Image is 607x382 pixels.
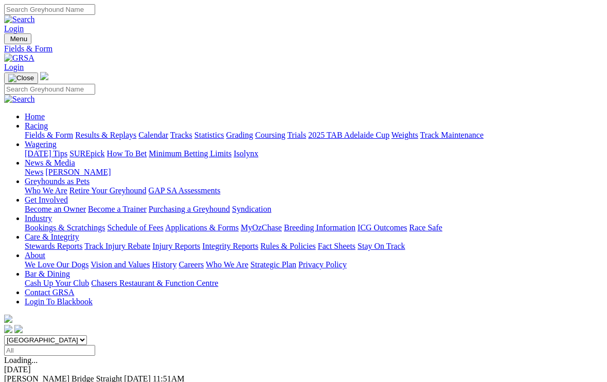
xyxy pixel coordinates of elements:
a: Coursing [255,131,285,139]
a: 2025 TAB Adelaide Cup [308,131,389,139]
a: Login [4,24,24,33]
a: Industry [25,214,52,223]
a: Racing [25,121,48,130]
div: About [25,260,603,269]
a: Retire Your Greyhound [69,186,147,195]
img: Search [4,15,35,24]
a: Fields & Form [4,44,603,53]
a: Trials [287,131,306,139]
a: Greyhounds as Pets [25,177,90,186]
img: twitter.svg [14,325,23,333]
span: Menu [10,35,27,43]
a: Track Injury Rebate [84,242,150,250]
a: History [152,260,176,269]
a: News [25,168,43,176]
a: Syndication [232,205,271,213]
a: Statistics [194,131,224,139]
a: Grading [226,131,253,139]
img: facebook.svg [4,325,12,333]
div: Get Involved [25,205,603,214]
a: News & Media [25,158,75,167]
div: Wagering [25,149,603,158]
a: Login [4,63,24,71]
a: Careers [178,260,204,269]
a: Get Involved [25,195,68,204]
a: About [25,251,45,260]
span: Loading... [4,356,38,365]
a: Become an Owner [25,205,86,213]
a: Cash Up Your Club [25,279,89,287]
a: Integrity Reports [202,242,258,250]
a: Strategic Plan [251,260,296,269]
img: Close [8,74,34,82]
img: Search [4,95,35,104]
a: SUREpick [69,149,104,158]
a: How To Bet [107,149,147,158]
div: News & Media [25,168,603,177]
button: Toggle navigation [4,33,31,44]
div: Greyhounds as Pets [25,186,603,195]
a: Login To Blackbook [25,297,93,306]
img: GRSA [4,53,34,63]
a: Fact Sheets [318,242,355,250]
a: Fields & Form [25,131,73,139]
a: Stay On Track [358,242,405,250]
a: Home [25,112,45,121]
div: Care & Integrity [25,242,603,251]
div: [DATE] [4,365,603,374]
a: Purchasing a Greyhound [149,205,230,213]
a: Applications & Forms [165,223,239,232]
a: Who We Are [25,186,67,195]
a: Injury Reports [152,242,200,250]
input: Search [4,4,95,15]
a: Schedule of Fees [107,223,163,232]
a: Rules & Policies [260,242,316,250]
a: Isolynx [234,149,258,158]
input: Select date [4,345,95,356]
img: logo-grsa-white.png [4,315,12,323]
a: Weights [391,131,418,139]
a: Tracks [170,131,192,139]
a: Care & Integrity [25,232,79,241]
button: Toggle navigation [4,72,38,84]
img: logo-grsa-white.png [40,72,48,80]
a: ICG Outcomes [358,223,407,232]
a: Breeding Information [284,223,355,232]
a: Wagering [25,140,57,149]
a: Privacy Policy [298,260,347,269]
a: [DATE] Tips [25,149,67,158]
a: [PERSON_NAME] [45,168,111,176]
a: Bar & Dining [25,269,70,278]
a: Minimum Betting Limits [149,149,231,158]
a: Race Safe [409,223,442,232]
input: Search [4,84,95,95]
a: Chasers Restaurant & Function Centre [91,279,218,287]
a: Vision and Values [91,260,150,269]
div: Industry [25,223,603,232]
a: Track Maintenance [420,131,484,139]
a: Become a Trainer [88,205,147,213]
a: Bookings & Scratchings [25,223,105,232]
a: We Love Our Dogs [25,260,88,269]
a: Calendar [138,131,168,139]
a: MyOzChase [241,223,282,232]
a: GAP SA Assessments [149,186,221,195]
div: Bar & Dining [25,279,603,288]
a: Who We Are [206,260,248,269]
a: Stewards Reports [25,242,82,250]
a: Results & Replays [75,131,136,139]
a: Contact GRSA [25,288,74,297]
div: Racing [25,131,603,140]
